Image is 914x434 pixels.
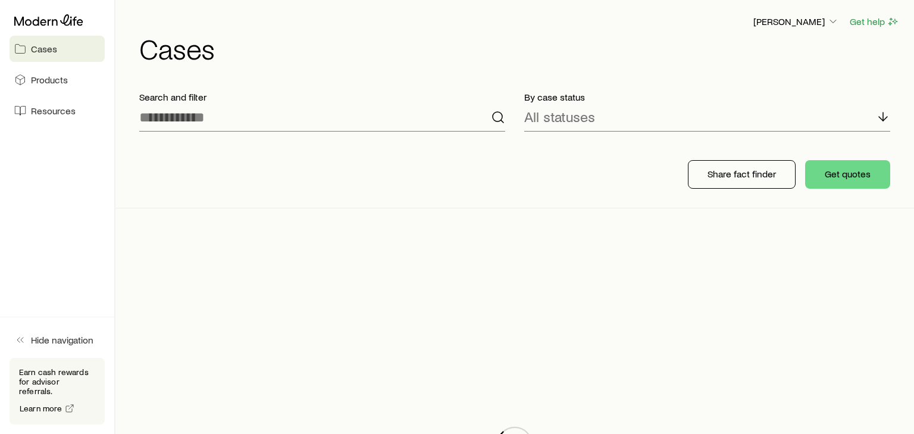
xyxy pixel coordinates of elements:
[139,91,505,103] p: Search and filter
[20,404,62,413] span: Learn more
[849,15,900,29] button: Get help
[31,74,68,86] span: Products
[31,334,93,346] span: Hide navigation
[688,160,796,189] button: Share fact finder
[524,91,890,103] p: By case status
[10,67,105,93] a: Products
[139,34,900,63] h1: Cases
[31,105,76,117] span: Resources
[10,36,105,62] a: Cases
[19,367,95,396] p: Earn cash rewards for advisor referrals.
[524,108,595,125] p: All statuses
[10,98,105,124] a: Resources
[753,15,840,29] button: [PERSON_NAME]
[31,43,57,55] span: Cases
[753,15,839,27] p: [PERSON_NAME]
[805,160,890,189] button: Get quotes
[10,327,105,353] button: Hide navigation
[708,168,776,180] p: Share fact finder
[10,358,105,424] div: Earn cash rewards for advisor referrals.Learn more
